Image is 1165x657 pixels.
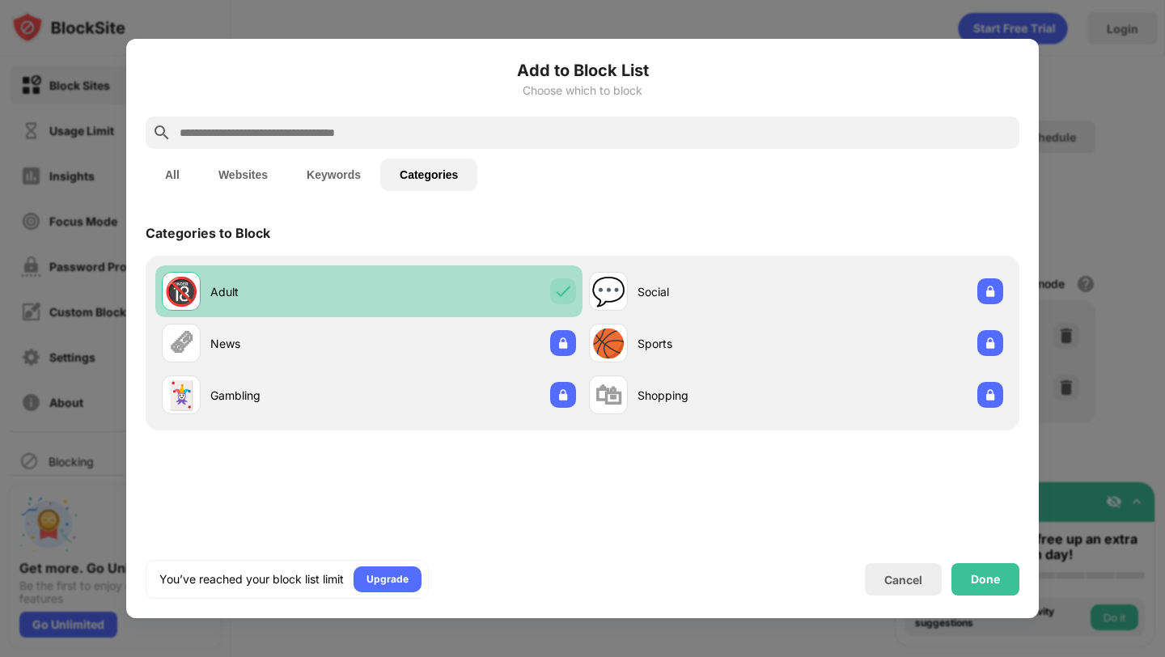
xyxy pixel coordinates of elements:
div: 🛍 [595,379,622,412]
div: You’ve reached your block list limit [159,571,344,587]
div: 💬 [591,275,625,308]
div: Adult [210,283,369,300]
div: Categories to Block [146,225,270,241]
img: search.svg [152,123,172,142]
div: Shopping [638,387,796,404]
h6: Add to Block List [146,58,1019,83]
button: All [146,159,199,191]
div: 🏀 [591,327,625,360]
div: 🔞 [164,275,198,308]
div: Sports [638,335,796,352]
div: Done [971,573,1000,586]
button: Categories [380,159,477,191]
button: Websites [199,159,287,191]
div: 🗞 [167,327,195,360]
div: Social [638,283,796,300]
div: 🃏 [164,379,198,412]
div: Gambling [210,387,369,404]
div: Upgrade [366,571,409,587]
div: Cancel [884,573,922,587]
div: Choose which to block [146,84,1019,97]
button: Keywords [287,159,380,191]
div: News [210,335,369,352]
